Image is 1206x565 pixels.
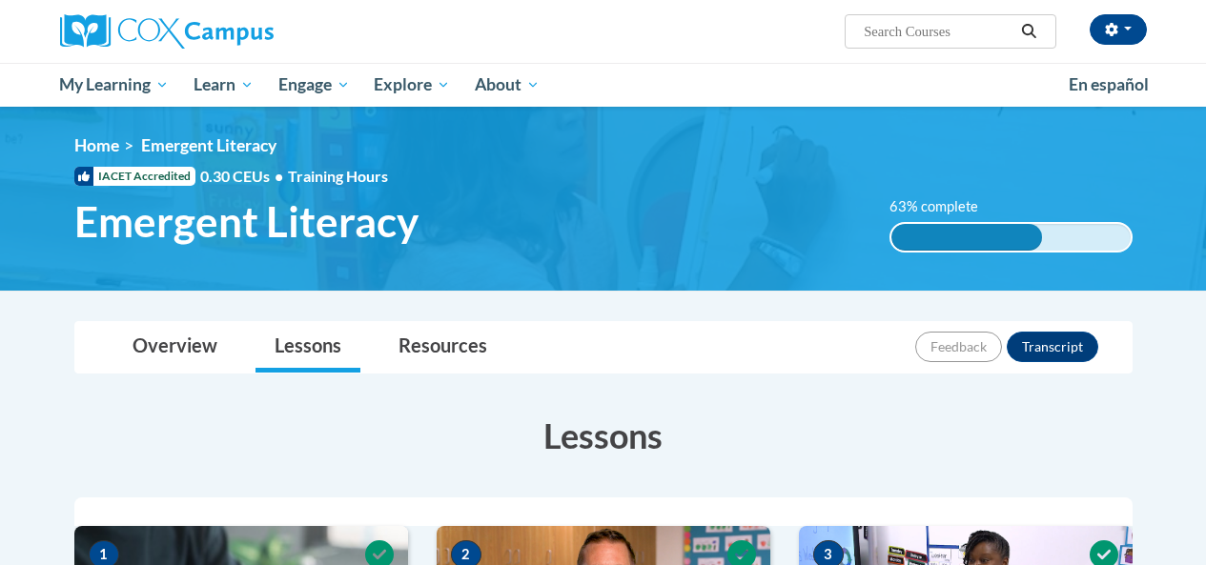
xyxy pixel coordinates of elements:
[60,14,274,49] img: Cox Campus
[256,322,360,373] a: Lessons
[374,73,450,96] span: Explore
[1069,74,1149,94] span: En español
[266,63,362,107] a: Engage
[1056,65,1161,105] a: En español
[915,332,1002,362] button: Feedback
[475,73,540,96] span: About
[891,224,1042,251] div: 63% complete
[889,196,999,217] label: 63% complete
[74,167,195,186] span: IACET Accredited
[1090,14,1147,45] button: Account Settings
[60,14,403,49] a: Cox Campus
[46,63,1161,107] div: Main menu
[278,73,350,96] span: Engage
[48,63,182,107] a: My Learning
[181,63,266,107] a: Learn
[74,196,419,247] span: Emergent Literacy
[113,322,236,373] a: Overview
[379,322,506,373] a: Resources
[275,167,283,185] span: •
[141,135,276,155] span: Emergent Literacy
[200,166,288,187] span: 0.30 CEUs
[74,135,119,155] a: Home
[1007,332,1098,362] button: Transcript
[862,20,1014,43] input: Search Courses
[1014,20,1043,43] button: Search
[462,63,552,107] a: About
[361,63,462,107] a: Explore
[74,412,1133,459] h3: Lessons
[194,73,254,96] span: Learn
[288,167,388,185] span: Training Hours
[59,73,169,96] span: My Learning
